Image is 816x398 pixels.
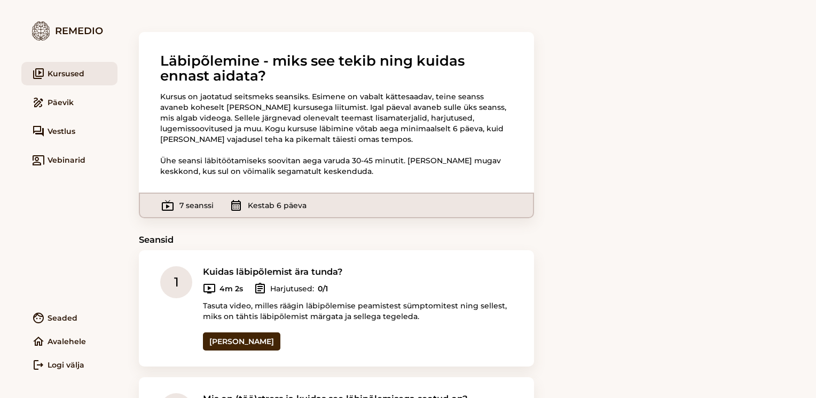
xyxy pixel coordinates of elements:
div: Kestab 6 päeva [230,199,307,212]
div: Harjutused: [254,282,328,295]
i: draw [32,96,45,109]
a: [PERSON_NAME] [203,332,280,351]
a: homeAvalehele [21,330,117,353]
a: drawPäevik [21,91,117,114]
i: ondemand_video [203,282,216,295]
i: forum [32,125,45,138]
i: co_present [32,154,45,166]
i: live_tv [161,199,174,212]
h3: Seansid [139,234,534,245]
h2: Läbipõlemine - miks see tekib ning kuidas ennast aidata? [160,53,513,83]
p: Tasuta video, milles räägin läbipõlemise peamistest sümptomitest ning sellest, miks on tähtis läb... [203,300,513,322]
span: Vestlus [48,126,75,137]
i: face [32,312,45,324]
a: forumVestlus [21,120,117,143]
div: 7 seanssi [161,199,214,212]
img: logo.7579ec4f.png [32,21,50,41]
a: co_presentVebinarid [21,148,117,172]
i: calendar_month [230,199,242,212]
a: video_libraryKursused [21,62,117,85]
a: faceSeaded [21,306,117,330]
b: 4m 2s [219,283,243,294]
div: Remedio [21,21,117,41]
div: Kursus on jaotatud seitsmeks seansiks. Esimene on vabalt kättesaadav, teine seanss avaneb kohesel... [160,91,513,177]
a: logoutLogi välja [21,353,117,377]
i: video_library [32,67,45,80]
i: logout [32,359,45,371]
i: home [32,335,45,348]
h3: Kuidas läbipõlemist ära tunda? [203,266,513,277]
div: 1 [160,266,192,298]
i: assignment [254,282,266,295]
b: 0/1 [318,283,328,294]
